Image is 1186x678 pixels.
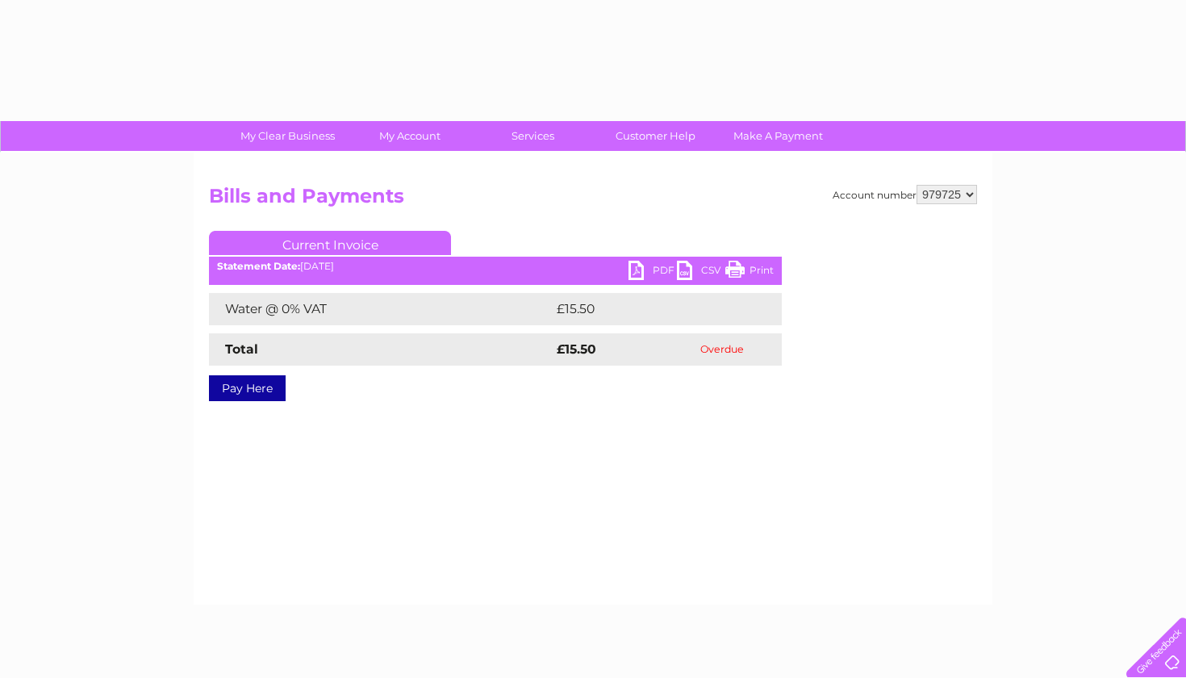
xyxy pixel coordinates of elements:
a: Pay Here [209,375,286,401]
b: Statement Date: [217,260,300,272]
a: CSV [677,261,725,284]
strong: £15.50 [557,341,596,357]
a: Make A Payment [712,121,845,151]
div: Account number [833,185,977,204]
a: Print [725,261,774,284]
div: [DATE] [209,261,782,272]
a: My Account [344,121,477,151]
h2: Bills and Payments [209,185,977,216]
a: My Clear Business [221,121,354,151]
a: Current Invoice [209,231,451,255]
a: Services [466,121,599,151]
strong: Total [225,341,258,357]
a: PDF [628,261,677,284]
td: Overdue [662,333,782,366]
td: £15.50 [553,293,748,325]
a: Customer Help [589,121,722,151]
td: Water @ 0% VAT [209,293,553,325]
